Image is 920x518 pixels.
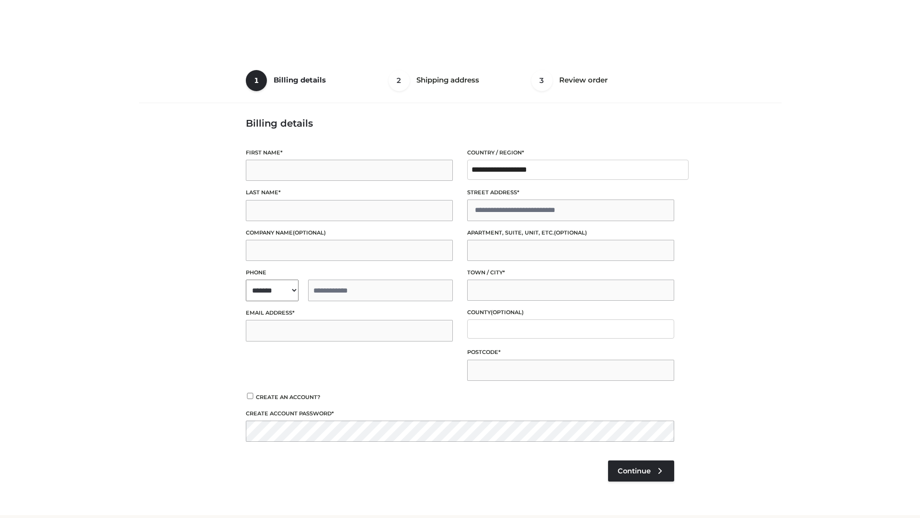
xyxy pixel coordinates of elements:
label: Town / City [467,268,674,277]
label: Company name [246,228,453,237]
span: 3 [531,70,552,91]
label: Apartment, suite, unit, etc. [467,228,674,237]
span: 2 [389,70,410,91]
label: First name [246,148,453,157]
span: (optional) [491,309,524,316]
span: Shipping address [416,75,479,84]
input: Create an account? [246,393,254,399]
span: Review order [559,75,608,84]
h3: Billing details [246,118,674,129]
span: Billing details [274,75,326,84]
span: 1 [246,70,267,91]
label: Last name [246,188,453,197]
span: (optional) [293,229,326,236]
label: Street address [467,188,674,197]
label: Email address [246,308,453,318]
label: Postcode [467,348,674,357]
label: Country / Region [467,148,674,157]
label: Create account password [246,409,674,418]
label: Phone [246,268,453,277]
a: Continue [608,460,674,482]
span: Create an account? [256,394,321,400]
span: (optional) [554,229,587,236]
label: County [467,308,674,317]
span: Continue [618,467,651,475]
